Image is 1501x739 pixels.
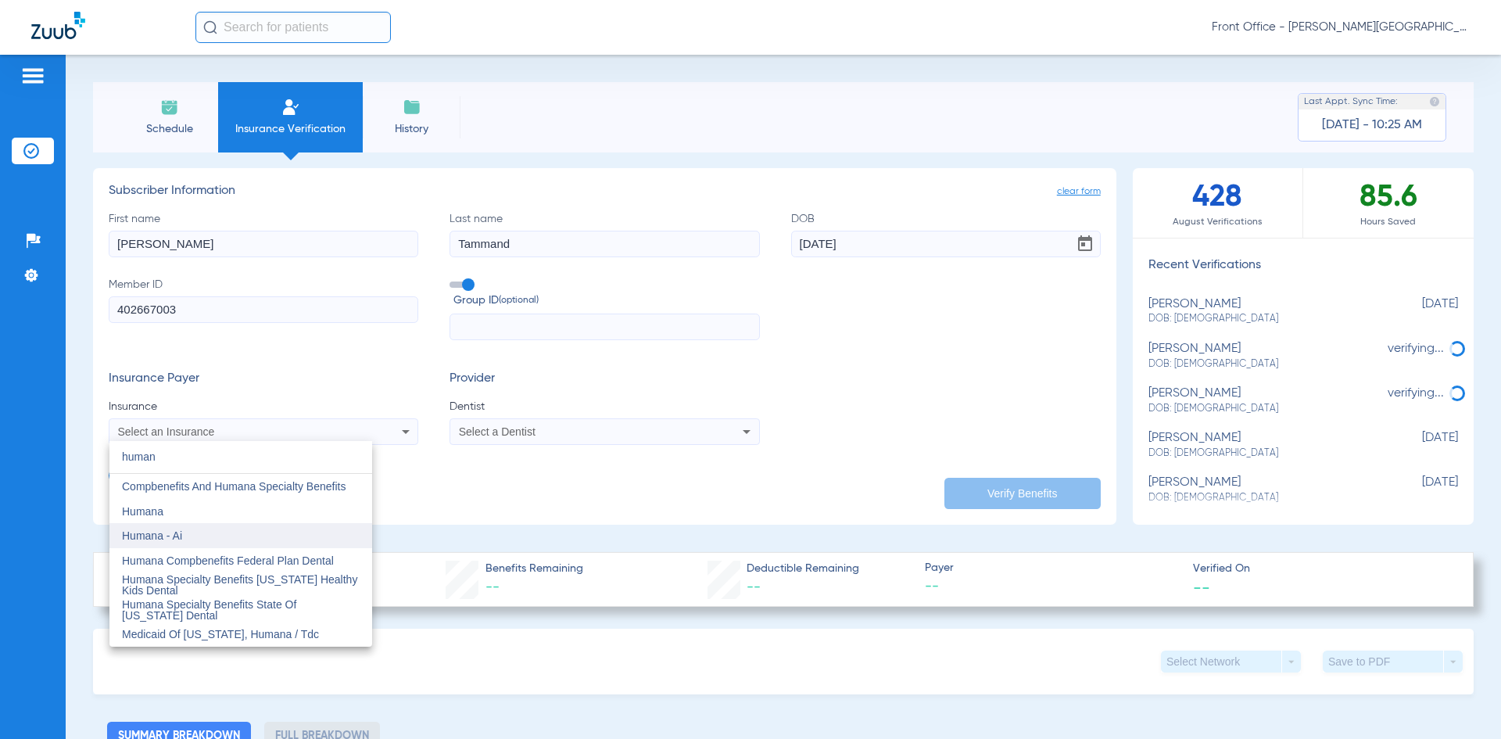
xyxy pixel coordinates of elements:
[122,573,357,597] span: Humana Specialty Benefits [US_STATE] Healthy Kids Dental
[122,598,296,622] span: Humana Specialty Benefits State Of [US_STATE] Dental
[122,554,334,567] span: Humana Compbenefits Federal Plan Dental
[122,529,182,542] span: Humana - Ai
[122,628,319,640] span: Medicaid Of [US_STATE], Humana / Tdc
[109,441,372,473] input: dropdown search
[1423,664,1501,739] iframe: Chat Widget
[122,505,163,518] span: Humana
[122,480,346,493] span: Compbenefits And Humana Specialty Benefits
